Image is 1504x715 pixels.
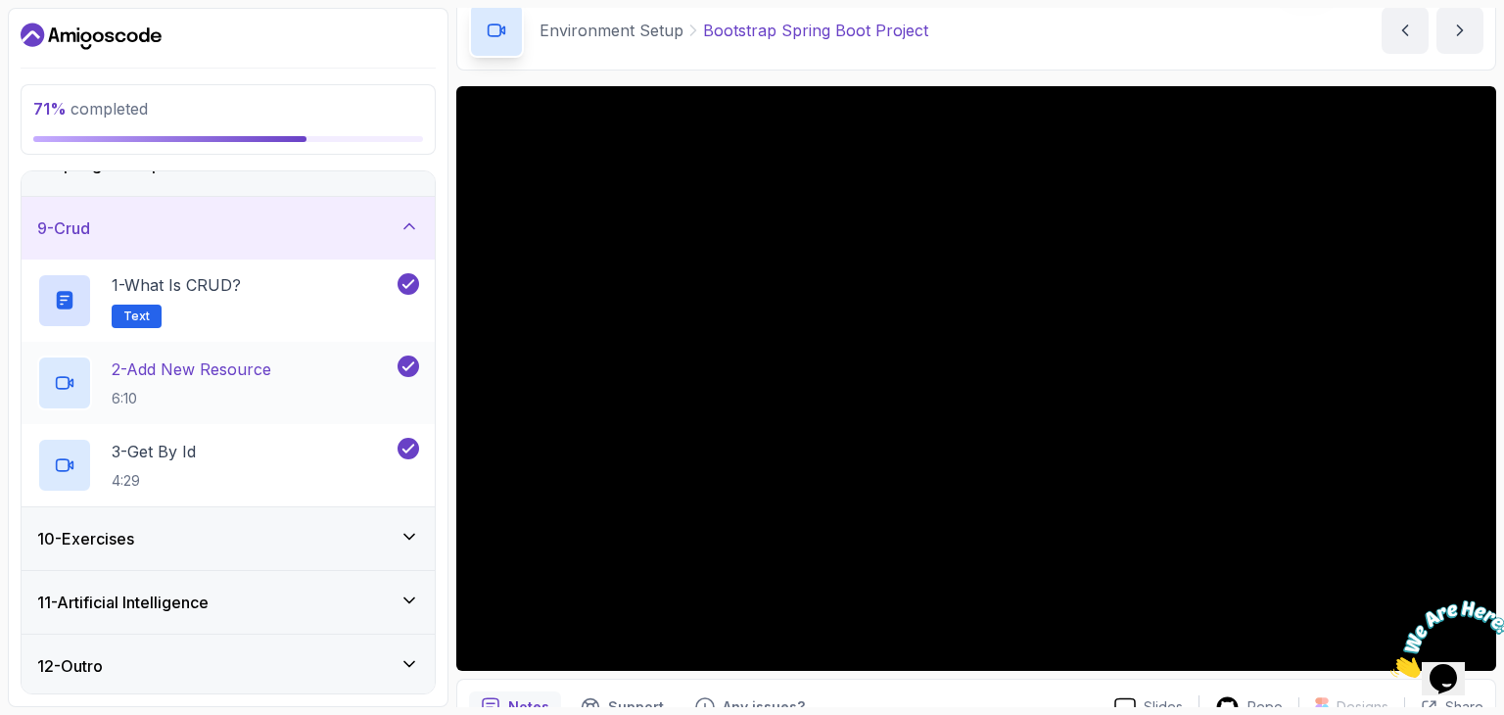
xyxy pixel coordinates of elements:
p: Bootstrap Spring Boot Project [703,19,928,42]
p: 4:29 [112,471,196,491]
iframe: 2 - Bootstrap Spring Boot Project [456,86,1496,671]
p: Environment Setup [540,19,683,42]
a: Dashboard [21,21,162,52]
h3: 11 - Artificial Intelligence [37,591,209,614]
span: Text [123,309,150,324]
button: 3-Get By Id4:29 [37,438,419,493]
button: next content [1436,7,1483,54]
button: 9-Crud [22,197,435,260]
button: 2-Add New Resource6:10 [37,356,419,410]
span: 1 [8,8,16,24]
span: completed [33,99,148,119]
p: 1 - What is CRUD? [112,273,241,297]
p: 6:10 [112,389,271,408]
h3: 9 - Crud [37,216,90,240]
iframe: chat widget [1383,593,1504,686]
p: 3 - Get By Id [112,440,196,463]
span: 71 % [33,99,67,119]
button: 1-What is CRUD?Text [37,273,419,328]
button: 12-Outro [22,635,435,697]
p: 2 - Add New Resource [112,357,271,381]
h3: 10 - Exercises [37,527,134,550]
img: Chat attention grabber [8,8,129,85]
button: previous content [1382,7,1429,54]
h3: 12 - Outro [37,654,103,678]
button: 10-Exercises [22,507,435,570]
button: 11-Artificial Intelligence [22,571,435,634]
